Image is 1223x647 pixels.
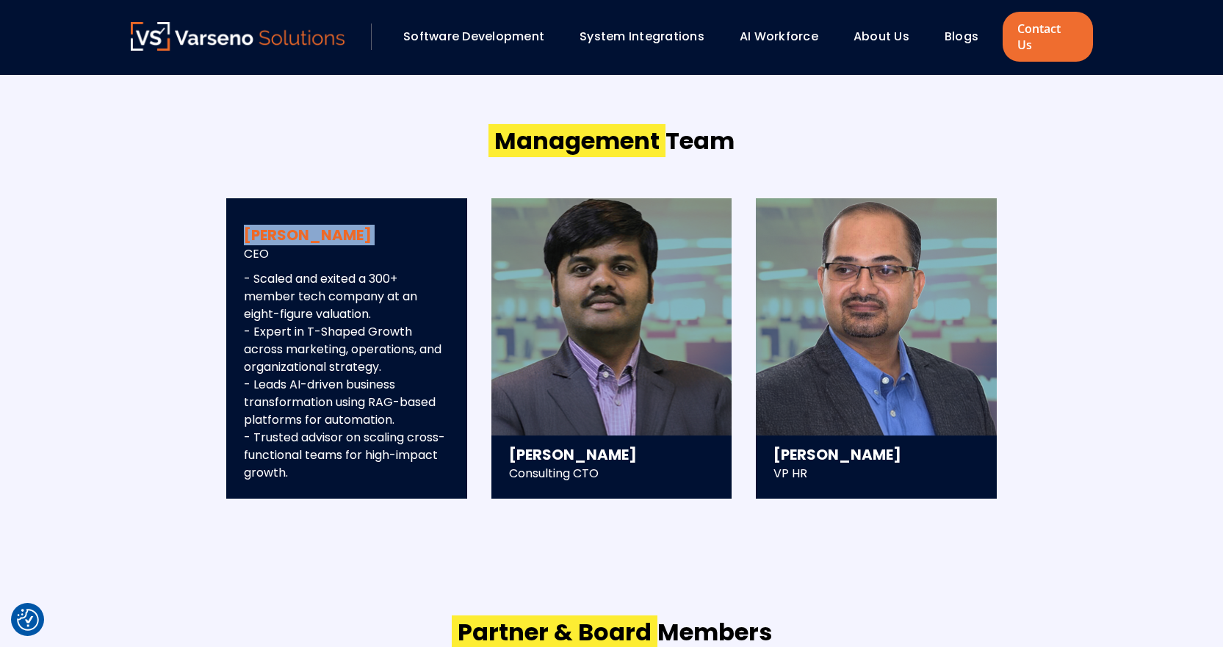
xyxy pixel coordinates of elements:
a: Contact Us [1003,12,1092,62]
div: AI Workforce [732,24,839,49]
a: About Us [854,28,909,45]
a: Software Development [403,28,544,45]
button: Cookie Settings [17,609,39,631]
h3: [PERSON_NAME] [244,225,450,245]
img: Revisit consent button [17,609,39,631]
div: Consulting CTO [509,465,715,499]
img: Varseno Solutions – Product Engineering & IT Services [131,22,345,51]
div: Software Development [396,24,565,49]
div: CEO [244,245,450,279]
a: System Integrations [580,28,704,45]
p: - Scaled and exited a 300+ member tech company at an eight-figure valuation. - Expert in T-Shaped... [244,270,450,482]
h3: [PERSON_NAME] [509,444,715,465]
span: Management [488,124,665,157]
div: VP HR [773,465,979,499]
a: AI Workforce [740,28,818,45]
a: Blogs [945,28,978,45]
div: Blogs [937,24,999,49]
div: About Us [846,24,930,49]
h2: Team [488,125,735,157]
h3: [PERSON_NAME] [773,444,979,465]
div: System Integrations [572,24,725,49]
